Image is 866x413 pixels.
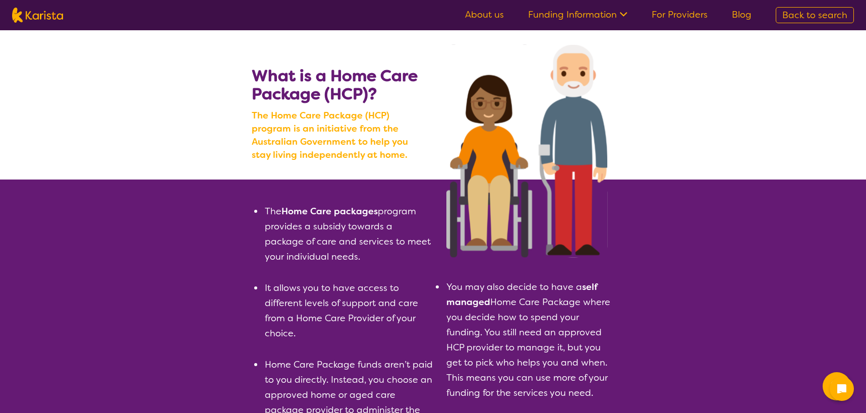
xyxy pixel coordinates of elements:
[264,204,433,264] li: The program provides a subsidy towards a package of care and services to meet your individual needs.
[281,205,378,217] b: Home Care packages
[732,9,752,21] a: Blog
[252,109,428,161] b: The Home Care Package (HCP) program is an initiative from the Australian Government to help you s...
[264,280,433,341] li: It allows you to have access to different levels of support and care from a Home Care Provider of...
[823,372,851,400] button: Channel Menu
[782,9,847,21] span: Back to search
[652,9,708,21] a: For Providers
[776,7,854,23] a: Back to search
[252,65,418,104] b: What is a Home Care Package (HCP)?
[528,9,627,21] a: Funding Information
[465,9,504,21] a: About us
[12,8,63,23] img: Karista logo
[445,279,615,400] li: You may also decide to have a Home Care Package where you decide how to spend your funding. You s...
[446,281,598,308] b: self managed
[446,44,608,258] img: Search NDIS services with Karista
